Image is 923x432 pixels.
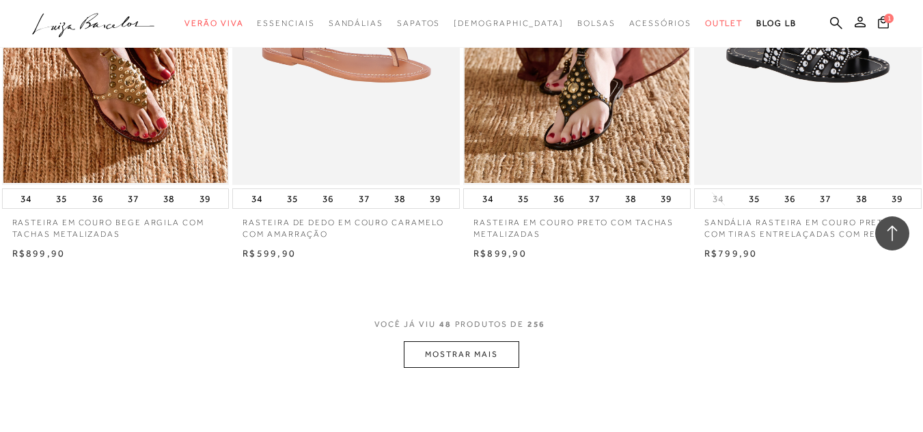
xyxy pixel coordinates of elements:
span: R$899,90 [473,248,527,259]
button: 37 [585,189,604,208]
span: 1 [884,14,894,23]
a: noSubCategoriesText [454,11,564,36]
span: Sandálias [329,18,383,28]
a: categoryNavScreenReaderText [184,11,243,36]
button: 38 [159,189,178,208]
button: 35 [745,189,764,208]
a: categoryNavScreenReaderText [629,11,691,36]
button: 35 [52,189,71,208]
button: 39 [657,189,676,208]
span: Verão Viva [184,18,243,28]
button: 34 [708,192,728,205]
button: 38 [621,189,640,208]
button: 39 [426,189,445,208]
button: 39 [195,189,215,208]
button: 34 [247,189,266,208]
button: 37 [816,189,835,208]
button: 37 [355,189,374,208]
button: MOSTRAR MAIS [404,341,519,368]
a: BLOG LB [756,11,796,36]
span: 256 [527,319,546,329]
span: Bolsas [577,18,616,28]
a: RASTEIRA EM COURO BEGE ARGILA COM TACHAS METALIZADAS [2,209,230,240]
button: 1 [874,15,893,33]
span: Outlet [705,18,743,28]
button: 35 [514,189,533,208]
button: 36 [318,189,337,208]
button: 34 [16,189,36,208]
span: Sapatos [397,18,440,28]
button: 38 [390,189,409,208]
button: 36 [88,189,107,208]
button: 37 [124,189,143,208]
a: categoryNavScreenReaderText [397,11,440,36]
span: Acessórios [629,18,691,28]
button: 39 [887,189,907,208]
a: SANDÁLIA RASTEIRA EM COURO PRETO COM TIRAS ENTRELAÇADAS COM REBITES [694,209,922,240]
button: 35 [283,189,302,208]
span: Essenciais [257,18,314,28]
span: VOCÊ JÁ VIU PRODUTOS DE [374,319,549,329]
span: R$799,90 [704,248,758,259]
a: categoryNavScreenReaderText [257,11,314,36]
a: categoryNavScreenReaderText [577,11,616,36]
span: BLOG LB [756,18,796,28]
button: 34 [478,189,497,208]
span: R$599,90 [243,248,296,259]
a: RASTEIRA EM COURO PRETO COM TACHAS METALIZADAS [463,209,691,240]
button: 36 [549,189,568,208]
a: categoryNavScreenReaderText [329,11,383,36]
button: 36 [780,189,799,208]
button: 38 [852,189,871,208]
span: 48 [439,319,452,329]
span: [DEMOGRAPHIC_DATA] [454,18,564,28]
a: RASTEIRA DE DEDO EM COURO CARAMELO COM AMARRAÇÃO [232,209,460,240]
span: R$899,90 [12,248,66,259]
a: categoryNavScreenReaderText [705,11,743,36]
